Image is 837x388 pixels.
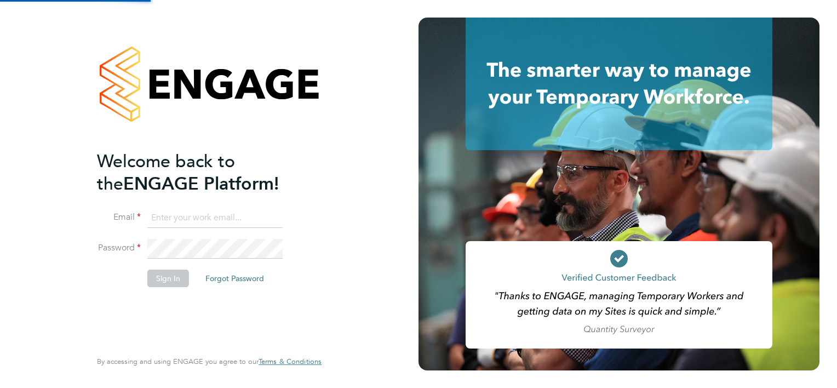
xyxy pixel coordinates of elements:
[259,357,322,366] a: Terms & Conditions
[97,357,322,366] span: By accessing and using ENGAGE you agree to our
[147,208,283,228] input: Enter your work email...
[97,212,141,223] label: Email
[197,270,273,287] button: Forgot Password
[97,151,235,195] span: Welcome back to the
[97,150,311,195] h2: ENGAGE Platform!
[147,270,189,287] button: Sign In
[259,357,322,366] span: Terms & Conditions
[97,242,141,254] label: Password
